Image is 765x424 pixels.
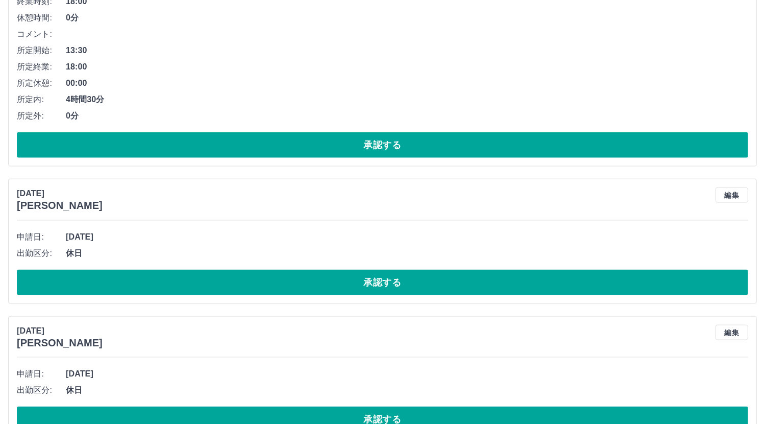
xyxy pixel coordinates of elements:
span: [DATE] [66,231,748,243]
button: 承認する [17,270,748,295]
span: 所定内: [17,93,66,106]
span: 出勤区分: [17,247,66,260]
button: 編集 [715,187,748,203]
span: 休憩時間: [17,12,66,24]
span: 0分 [66,110,748,122]
span: 休日 [66,384,748,396]
span: 所定開始: [17,44,66,57]
span: 所定休憩: [17,77,66,89]
p: [DATE] [17,187,103,200]
span: コメント: [17,28,66,40]
span: [DATE] [66,368,748,380]
span: 13:30 [66,44,748,57]
button: 承認する [17,132,748,158]
span: 申請日: [17,368,66,380]
span: 00:00 [66,77,748,89]
span: 18:00 [66,61,748,73]
span: 所定終業: [17,61,66,73]
h3: [PERSON_NAME] [17,337,103,349]
span: 4時間30分 [66,93,748,106]
span: 休日 [66,247,748,260]
span: 0分 [66,12,748,24]
span: 申請日: [17,231,66,243]
h3: [PERSON_NAME] [17,200,103,211]
button: 編集 [715,325,748,340]
span: 出勤区分: [17,384,66,396]
span: 所定外: [17,110,66,122]
p: [DATE] [17,325,103,337]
